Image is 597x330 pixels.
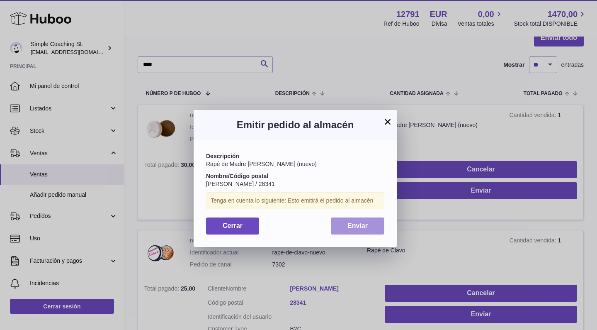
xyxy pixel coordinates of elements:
[206,173,268,179] strong: Nombre/Código postal
[206,118,384,132] h3: Emitir pedido al almacén
[206,218,259,235] button: Cerrar
[206,153,239,159] strong: Descripción
[383,117,393,127] button: ×
[347,222,368,229] span: Enviar
[331,218,384,235] button: Enviar
[206,161,317,167] span: Rapé de Madre [PERSON_NAME] (nuevo)
[206,192,384,209] div: Tenga en cuenta lo siguiente: Esto emitirá el pedido al almacén
[223,222,243,229] span: Cerrar
[206,181,275,187] span: [PERSON_NAME] / 28341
